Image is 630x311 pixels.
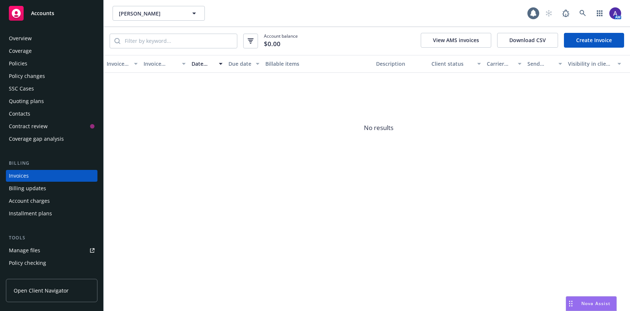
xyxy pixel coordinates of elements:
[6,33,97,44] a: Overview
[189,55,226,73] button: Date issued
[566,297,575,311] div: Drag to move
[376,60,426,68] div: Description
[9,257,46,269] div: Policy checking
[431,60,473,68] div: Client status
[421,33,491,48] button: View AMS invoices
[581,300,610,307] span: Nova Assist
[6,208,97,219] a: Installment plans
[6,270,97,281] a: Manage exposures
[592,6,607,21] a: Switch app
[564,33,624,48] a: Create Invoice
[6,95,97,107] a: Quoting plans
[9,58,27,69] div: Policies
[487,60,513,68] div: Carrier status
[575,6,590,21] a: Search
[484,55,524,73] button: Carrier status
[566,296,617,311] button: Nova Assist
[6,195,97,207] a: Account charges
[558,6,573,21] a: Report a Bug
[524,55,565,73] button: Send result
[6,234,97,242] div: Tools
[107,60,130,68] div: Invoice ID
[6,120,97,132] a: Contract review
[9,245,40,256] div: Manage files
[104,55,141,73] button: Invoice ID
[114,38,120,44] svg: Search
[264,39,280,49] span: $0.00
[6,70,97,82] a: Policy changes
[6,3,97,24] a: Accounts
[6,182,97,194] a: Billing updates
[6,45,97,57] a: Coverage
[144,60,178,68] div: Invoice amount
[141,55,189,73] button: Invoice amount
[568,60,613,68] div: Visibility in client dash
[9,170,29,182] div: Invoices
[609,7,621,19] img: photo
[428,55,484,73] button: Client status
[6,133,97,145] a: Coverage gap analysis
[6,58,97,69] a: Policies
[9,70,45,82] div: Policy changes
[9,195,50,207] div: Account charges
[262,55,373,73] button: Billable items
[6,245,97,256] a: Manage files
[9,270,56,281] div: Manage exposures
[14,287,69,294] span: Open Client Navigator
[265,60,370,68] div: Billable items
[9,208,52,219] div: Installment plans
[9,33,32,44] div: Overview
[6,257,97,269] a: Policy checking
[192,60,214,68] div: Date issued
[113,6,205,21] button: [PERSON_NAME]
[9,182,46,194] div: Billing updates
[120,34,237,48] input: Filter by keyword...
[31,10,54,16] span: Accounts
[226,55,262,73] button: Due date
[9,133,64,145] div: Coverage gap analysis
[6,170,97,182] a: Invoices
[497,33,558,48] button: Download CSV
[9,120,48,132] div: Contract review
[9,108,30,120] div: Contacts
[6,160,97,167] div: Billing
[527,60,554,68] div: Send result
[228,60,251,68] div: Due date
[264,33,298,49] span: Account balance
[9,83,34,95] div: SSC Cases
[9,45,32,57] div: Coverage
[6,108,97,120] a: Contacts
[9,95,44,107] div: Quoting plans
[119,10,183,17] span: [PERSON_NAME]
[565,55,624,73] button: Visibility in client dash
[6,83,97,95] a: SSC Cases
[373,55,428,73] button: Description
[541,6,556,21] a: Start snowing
